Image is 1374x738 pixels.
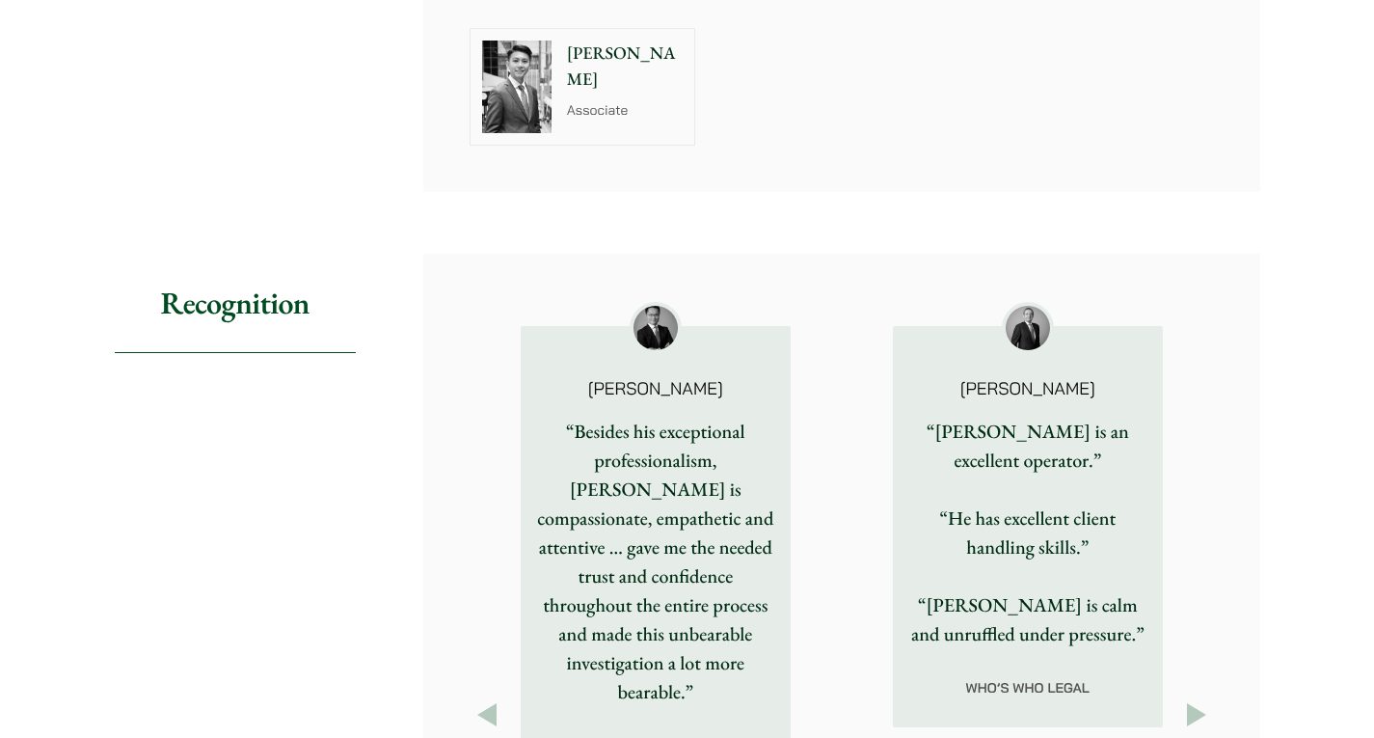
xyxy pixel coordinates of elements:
[1179,697,1214,732] button: Next
[552,380,760,397] p: [PERSON_NAME]
[908,590,1147,648] p: “[PERSON_NAME] is calm and unruffled under pressure.”
[893,648,1163,727] div: Who’s Who Legal
[567,100,684,121] p: Associate
[470,697,504,732] button: Previous
[536,417,775,706] p: “Besides his exceptional professionalism, [PERSON_NAME] is compassionate, empathetic and attentiv...
[567,41,684,93] p: [PERSON_NAME]
[470,28,696,146] a: [PERSON_NAME] Associate
[115,254,356,353] h2: Recognition
[908,504,1147,561] p: “He has excellent client handling skills.”
[908,417,1147,475] p: “[PERSON_NAME] is an excellent operator.”
[924,380,1132,397] p: [PERSON_NAME]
